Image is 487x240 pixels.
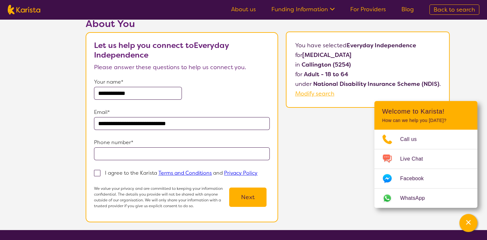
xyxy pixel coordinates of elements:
b: Let us help you connect to Everyday Independence [94,40,229,60]
span: WhatsApp [400,193,433,203]
p: Phone number* [94,138,270,147]
b: Everyday Independence [347,42,416,49]
p: We value your privacy and are committed to keeping your information confidential. The details you... [94,186,226,209]
b: National Disability Insurance Scheme (NDIS) [313,80,439,88]
button: Next [229,188,267,207]
p: How can we help you [DATE]? [382,118,470,123]
a: Terms and Conditions [158,170,212,176]
button: Channel Menu [459,214,477,232]
ul: Choose channel [374,130,477,208]
a: About us [231,5,256,13]
span: Call us [400,134,425,144]
h2: About You [86,18,278,30]
a: Privacy Policy [224,170,258,176]
a: Blog [401,5,414,13]
p: Please answer these questions to help us connect you. [94,62,270,72]
p: Your name* [94,77,270,87]
span: Back to search [434,6,475,14]
p: for [295,50,441,60]
p: in [295,60,441,69]
p: under . [295,79,441,89]
span: Facebook [400,174,431,183]
p: I agree to the Karista and [105,170,258,176]
h2: Welcome to Karista! [382,107,470,115]
a: Web link opens in a new tab. [374,189,477,208]
b: Adult - 18 to 64 [304,70,348,78]
a: Funding Information [271,5,335,13]
a: For Providers [350,5,386,13]
div: Channel Menu [374,101,477,208]
img: Karista logo [8,5,40,14]
p: Email* [94,107,270,117]
p: for [295,69,441,79]
p: You have selected [295,41,441,98]
a: Back to search [429,5,479,15]
b: [MEDICAL_DATA] [302,51,351,59]
a: Modify search [295,90,334,97]
b: Callington (5254) [302,61,351,69]
span: Live Chat [400,154,431,164]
